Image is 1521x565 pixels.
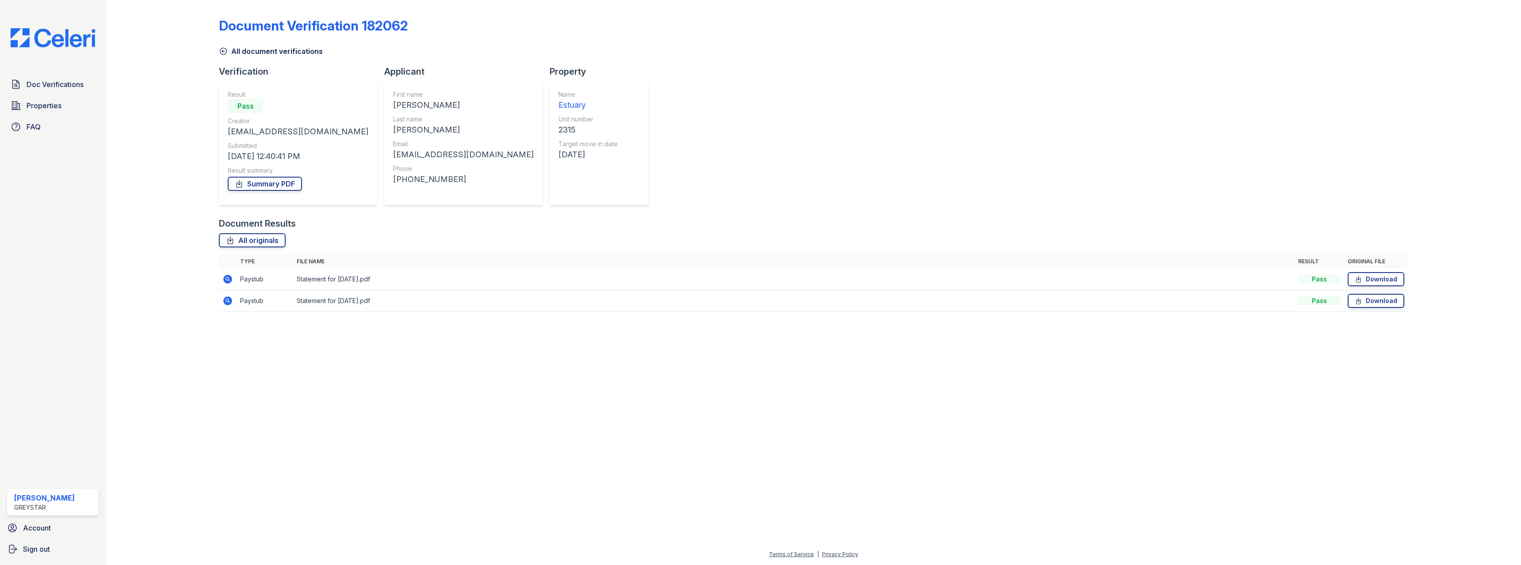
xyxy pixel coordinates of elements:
[1348,294,1404,308] a: Download
[1348,272,1404,286] a: Download
[393,124,534,136] div: [PERSON_NAME]
[27,100,61,111] span: Properties
[14,493,75,503] div: [PERSON_NAME]
[7,97,99,114] a: Properties
[550,65,656,78] div: Property
[393,164,534,173] div: Phone
[393,140,534,148] div: Email
[23,544,50,554] span: Sign out
[393,173,534,186] div: [PHONE_NUMBER]
[769,551,814,557] a: Terms of Service
[228,90,368,99] div: Result
[1344,254,1408,269] th: Original file
[4,519,102,537] a: Account
[293,290,1295,312] td: Statement for [DATE].pdf
[27,79,84,90] span: Doc Verifications
[228,177,302,191] a: Summary PDF
[384,65,550,78] div: Applicant
[4,540,102,558] a: Sign out
[558,90,618,111] a: Name Estuary
[237,269,293,290] td: Paystub
[558,124,618,136] div: 2315
[228,117,368,125] div: Creator
[14,503,75,512] div: Greystar
[237,290,293,312] td: Paystub
[27,121,41,132] span: FAQ
[393,115,534,124] div: Last name
[393,148,534,161] div: [EMAIL_ADDRESS][DOMAIN_NAME]
[7,76,99,93] a: Doc Verifications
[228,141,368,150] div: Submitted
[237,254,293,269] th: Type
[1295,254,1344,269] th: Result
[219,18,408,34] div: Document Verification 182062
[558,140,618,148] div: Target move in date
[1298,275,1341,284] div: Pass
[293,269,1295,290] td: Statement for [DATE].pdf
[393,99,534,111] div: [PERSON_NAME]
[558,90,618,99] div: Name
[558,115,618,124] div: Unit number
[219,65,384,78] div: Verification
[4,28,102,47] img: CE_Logo_Blue-a8612792a0a2168367f1c8372b55b34899dd931a85d93a1a3d3e32e68fde9ad4.png
[23,523,51,533] span: Account
[228,150,368,163] div: [DATE] 12:40:41 PM
[817,551,819,557] div: |
[558,148,618,161] div: [DATE]
[228,166,368,175] div: Result summary
[219,46,323,57] a: All document verifications
[822,551,858,557] a: Privacy Policy
[1298,296,1341,305] div: Pass
[219,233,286,247] a: All originals
[293,254,1295,269] th: File name
[228,99,263,113] div: Pass
[7,118,99,136] a: FAQ
[219,217,296,230] div: Document Results
[228,125,368,138] div: [EMAIL_ADDRESS][DOMAIN_NAME]
[558,99,618,111] div: Estuary
[393,90,534,99] div: First name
